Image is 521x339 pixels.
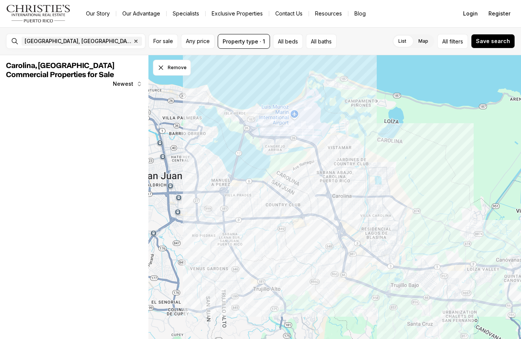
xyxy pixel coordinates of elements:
button: Save search [471,34,515,48]
button: All beds [273,34,303,49]
span: Carolina, [GEOGRAPHIC_DATA] Commercial Properties for Sale [6,62,114,79]
button: Newest [108,76,147,91]
a: Our Story [80,8,116,19]
label: Map [412,34,434,48]
a: Our Advantage [116,8,166,19]
button: Login [459,6,482,21]
span: Newest [113,81,133,87]
button: All baths [306,34,337,49]
img: logo [6,5,71,23]
span: Save search [476,38,510,44]
a: Blog [348,8,372,19]
button: Contact Us [269,8,309,19]
button: Dismiss drawing [153,60,191,76]
span: filters [449,37,463,45]
span: Register [488,11,510,17]
a: Specialists [167,8,205,19]
button: Allfilters [437,34,468,49]
span: For sale [153,38,173,44]
button: Register [484,6,515,21]
button: Any price [181,34,215,49]
a: Exclusive Properties [206,8,269,19]
label: List [392,34,412,48]
button: For sale [148,34,178,49]
span: [GEOGRAPHIC_DATA], [GEOGRAPHIC_DATA], [GEOGRAPHIC_DATA] [25,38,131,44]
span: Login [463,11,478,17]
span: All [442,37,448,45]
button: Property type · 1 [218,34,270,49]
a: Resources [309,8,348,19]
span: Any price [186,38,210,44]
